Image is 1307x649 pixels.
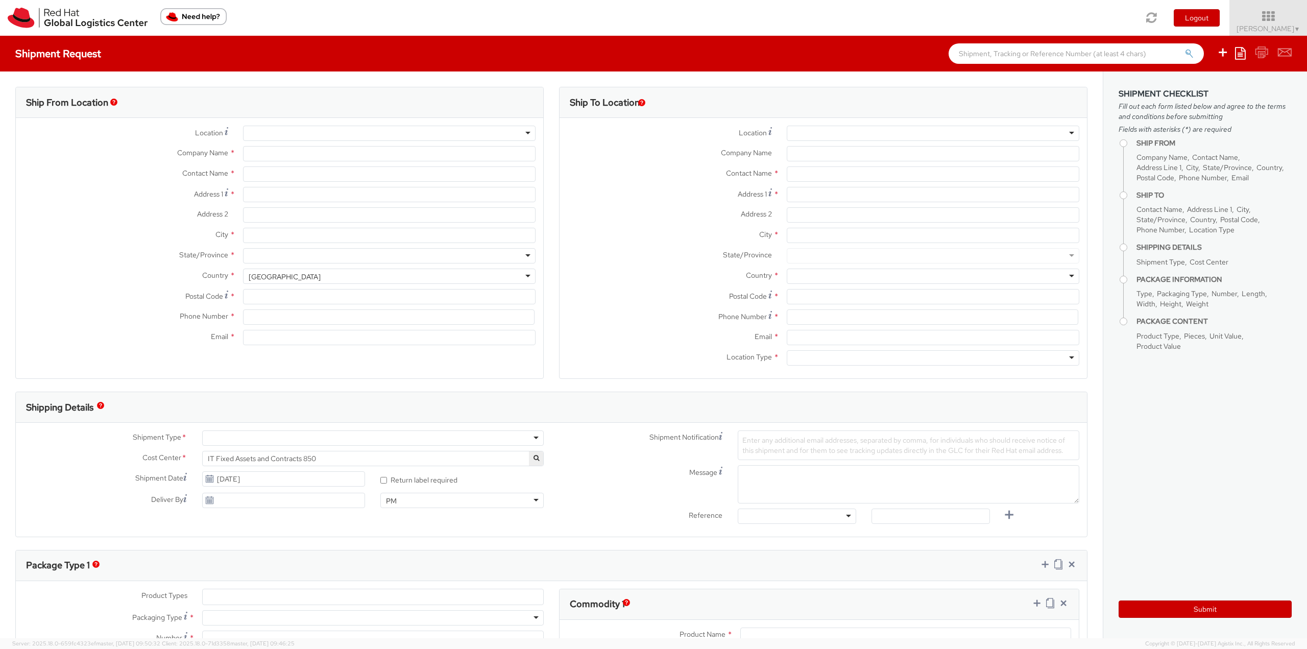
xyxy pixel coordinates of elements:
[1187,205,1232,214] span: Address Line 1
[721,148,772,157] span: Company Name
[142,452,181,464] span: Cost Center
[1186,163,1198,172] span: City
[26,98,108,108] h3: Ship From Location
[1145,640,1295,648] span: Copyright © [DATE]-[DATE] Agistix Inc., All Rights Reserved
[689,468,717,477] span: Message
[179,250,228,259] span: State/Province
[718,312,767,321] span: Phone Number
[1136,139,1292,147] h4: Ship From
[1256,163,1282,172] span: Country
[1294,25,1300,33] span: ▼
[380,477,387,484] input: Return label required
[132,613,182,622] span: Packaging Type
[1220,215,1258,224] span: Postal Code
[755,332,772,341] span: Email
[133,432,181,444] span: Shipment Type
[197,209,228,219] span: Address 2
[141,591,187,600] span: Product Types
[211,332,228,341] span: Email
[1136,163,1181,172] span: Address Line 1
[1237,205,1249,214] span: City
[1136,276,1292,283] h4: Package Information
[156,633,182,642] span: Number
[26,402,93,413] h3: Shipping Details
[723,250,772,259] span: State/Province
[195,128,223,137] span: Location
[96,640,160,647] span: master, [DATE] 09:50:32
[1203,163,1252,172] span: State/Province
[746,271,772,280] span: Country
[1136,153,1188,162] span: Company Name
[1136,225,1184,234] span: Phone Number
[1136,318,1292,325] h4: Package Content
[570,599,625,609] h3: Commodity 1
[741,209,772,219] span: Address 2
[230,640,295,647] span: master, [DATE] 09:46:25
[194,189,223,199] span: Address 1
[1174,9,1220,27] button: Logout
[180,311,228,321] span: Phone Number
[726,169,772,178] span: Contact Name
[182,169,228,178] span: Contact Name
[208,454,538,463] span: IT Fixed Assets and Contracts 850
[729,292,767,301] span: Postal Code
[26,560,90,570] h3: Package Type 1
[949,43,1204,64] input: Shipment, Tracking or Reference Number (at least 4 chars)
[160,8,227,25] button: Need help?
[759,230,772,239] span: City
[1119,600,1292,618] button: Submit
[727,352,772,362] span: Location Type
[1157,289,1207,298] span: Packaging Type
[135,473,183,484] span: Shipment Date
[1136,191,1292,199] h4: Ship To
[386,496,397,506] div: PM
[1179,173,1227,182] span: Phone Number
[1160,299,1181,308] span: Height
[215,230,228,239] span: City
[649,432,719,443] span: Shipment Notification
[1212,289,1237,298] span: Number
[1136,205,1182,214] span: Contact Name
[380,473,459,485] label: Return label required
[1186,299,1208,308] span: Weight
[151,494,183,505] span: Deliver By
[1119,101,1292,122] span: Fill out each form listed below and agree to the terms and conditions before submitting
[570,98,640,108] h3: Ship To Location
[177,148,228,157] span: Company Name
[1237,24,1300,33] span: [PERSON_NAME]
[1190,215,1216,224] span: Country
[162,640,295,647] span: Client: 2025.18.0-71d3358
[1136,331,1179,341] span: Product Type
[1119,89,1292,99] h3: Shipment Checklist
[1136,173,1174,182] span: Postal Code
[202,271,228,280] span: Country
[739,128,767,137] span: Location
[1136,244,1292,251] h4: Shipping Details
[1136,299,1155,308] span: Width
[738,189,767,199] span: Address 1
[1231,173,1249,182] span: Email
[1242,289,1265,298] span: Length
[1136,215,1185,224] span: State/Province
[1136,342,1181,351] span: Product Value
[1184,331,1205,341] span: Pieces
[15,48,101,59] h4: Shipment Request
[8,8,148,28] img: rh-logistics-00dfa346123c4ec078e1.svg
[1119,124,1292,134] span: Fields with asterisks (*) are required
[1190,257,1228,267] span: Cost Center
[689,511,722,520] span: Reference
[1136,289,1152,298] span: Type
[1209,331,1242,341] span: Unit Value
[742,436,1065,455] span: Enter any additional email addresses, separated by comma, for individuals who should receive noti...
[1136,257,1185,267] span: Shipment Type
[680,630,725,639] span: Product Name
[1189,225,1235,234] span: Location Type
[202,451,544,466] span: IT Fixed Assets and Contracts 850
[12,640,160,647] span: Server: 2025.18.0-659fc4323ef
[249,272,321,282] div: [GEOGRAPHIC_DATA]
[1192,153,1238,162] span: Contact Name
[185,292,223,301] span: Postal Code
